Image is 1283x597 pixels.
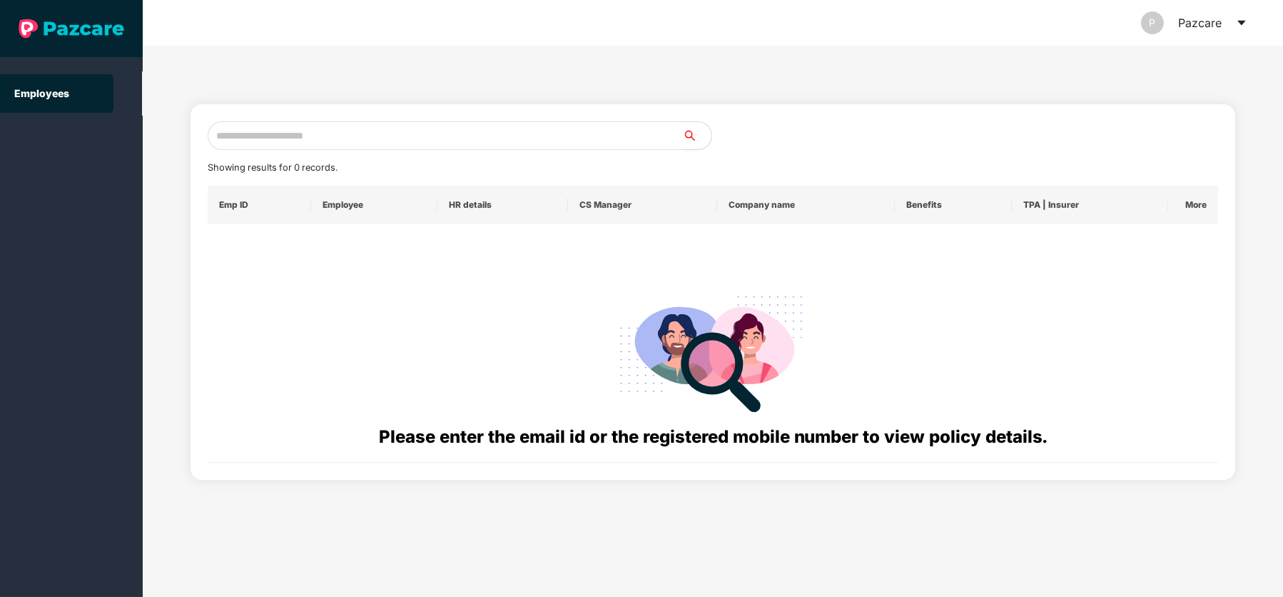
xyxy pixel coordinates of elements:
[1168,186,1219,224] th: More
[610,279,816,423] img: svg+xml;base64,PHN2ZyB4bWxucz0iaHR0cDovL3d3dy53My5vcmcvMjAwMC9zdmciIHdpZHRoPSIyODgiIGhlaWdodD0iMj...
[311,186,437,224] th: Employee
[208,186,311,224] th: Emp ID
[682,130,711,141] span: search
[682,121,712,150] button: search
[1236,17,1247,29] span: caret-down
[14,87,69,99] a: Employees
[437,186,568,224] th: HR details
[1150,11,1156,34] span: P
[895,186,1011,224] th: Benefits
[208,162,338,173] span: Showing results for 0 records.
[1012,186,1168,224] th: TPA | Insurer
[717,186,895,224] th: Company name
[568,186,717,224] th: CS Manager
[379,426,1048,447] span: Please enter the email id or the registered mobile number to view policy details.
